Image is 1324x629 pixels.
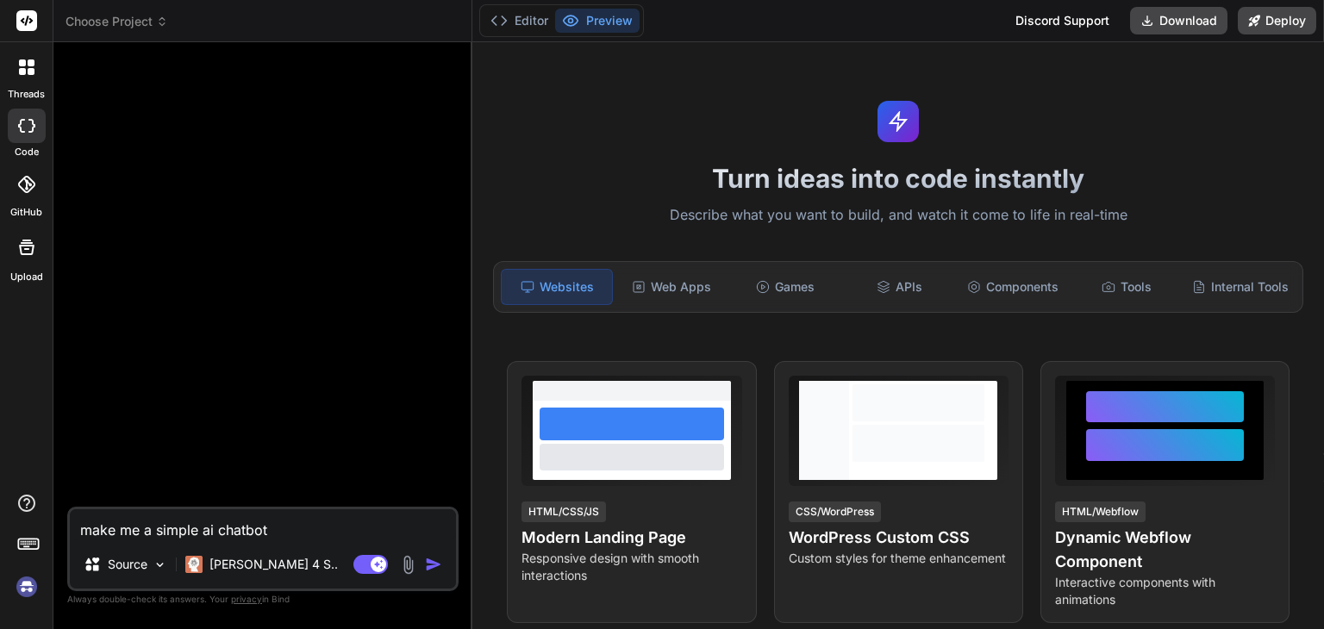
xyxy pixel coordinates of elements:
[1071,269,1182,305] div: Tools
[521,526,741,550] h4: Modern Landing Page
[1005,7,1120,34] div: Discord Support
[1055,526,1275,574] h4: Dynamic Webflow Component
[398,555,418,575] img: attachment
[789,550,1009,567] p: Custom styles for theme enhancement
[616,269,727,305] div: Web Apps
[66,13,168,30] span: Choose Project
[521,501,606,522] div: HTML/CSS/JS
[844,269,954,305] div: APIs
[483,204,1314,227] p: Describe what you want to build, and watch it come to life in real-time
[70,509,456,540] textarea: make me a simple ai chatbot
[1055,574,1275,608] p: Interactive components with animations
[1238,7,1316,34] button: Deploy
[483,163,1314,194] h1: Turn ideas into code instantly
[484,9,555,33] button: Editor
[1055,501,1146,522] div: HTML/Webflow
[8,87,45,102] label: threads
[153,557,167,572] img: Pick Models
[12,572,41,601] img: signin
[730,269,840,305] div: Games
[10,270,43,284] label: Upload
[521,550,741,584] p: Responsive design with smooth interactions
[789,526,1009,550] h4: WordPress Custom CSS
[501,269,613,305] div: Websites
[958,269,1068,305] div: Components
[67,591,459,607] p: Always double-check its answers. Your in Bind
[555,9,640,33] button: Preview
[425,556,442,573] img: icon
[185,556,203,573] img: Claude 4 Sonnet
[231,594,262,604] span: privacy
[108,556,147,573] p: Source
[209,556,338,573] p: [PERSON_NAME] 4 S..
[15,145,39,159] label: code
[789,501,881,522] div: CSS/WordPress
[1130,7,1227,34] button: Download
[1185,269,1296,305] div: Internal Tools
[10,205,42,220] label: GitHub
